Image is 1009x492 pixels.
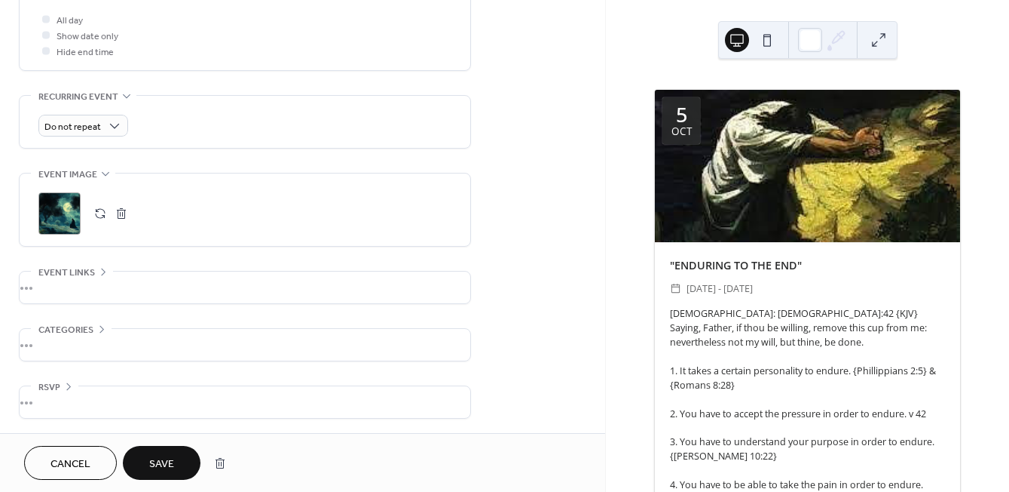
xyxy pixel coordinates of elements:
div: 5 [676,104,687,125]
div: ; [38,192,81,235]
button: Cancel [24,446,117,480]
div: ••• [20,329,470,361]
span: Categories [38,322,93,338]
span: All day [57,13,83,29]
span: Do not repeat [44,118,101,136]
span: RSVP [38,380,60,395]
span: Event image [38,167,97,183]
div: Oct [671,127,692,137]
div: ​ [670,281,680,297]
span: Cancel [50,457,90,472]
span: Hide end time [57,45,114,60]
span: Event links [38,265,95,281]
span: Save [149,457,174,472]
div: ••• [20,386,470,418]
span: [DATE] - [DATE] [686,281,753,297]
span: Recurring event [38,89,118,105]
div: "ENDURING TO THE END" [655,257,960,274]
span: Show date only [57,29,118,45]
div: ••• [20,272,470,303]
button: Save [123,446,200,480]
